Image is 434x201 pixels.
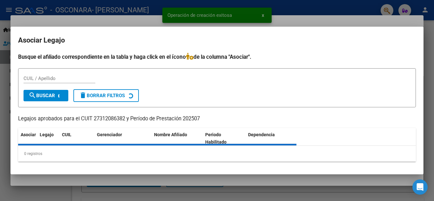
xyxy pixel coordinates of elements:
[152,128,203,149] datatable-header-cell: Nombre Afiliado
[79,93,125,98] span: Borrar Filtros
[79,91,87,99] mat-icon: delete
[248,132,275,137] span: Dependencia
[37,128,59,149] datatable-header-cell: Legajo
[62,132,71,137] span: CUIL
[205,132,227,144] span: Periodo Habilitado
[29,93,55,98] span: Buscar
[73,89,139,102] button: Borrar Filtros
[59,128,94,149] datatable-header-cell: CUIL
[18,115,416,123] p: Legajos aprobados para el CUIT 27312086382 y Período de Prestación 202507
[18,34,416,46] h2: Asociar Legajo
[18,146,416,162] div: 0 registros
[203,128,246,149] datatable-header-cell: Periodo Habilitado
[29,91,36,99] mat-icon: search
[94,128,152,149] datatable-header-cell: Gerenciador
[18,128,37,149] datatable-header-cell: Asociar
[154,132,187,137] span: Nombre Afiliado
[18,53,416,61] h4: Busque el afiliado correspondiente en la tabla y haga click en el ícono de la columna "Asociar".
[412,179,428,195] div: Open Intercom Messenger
[40,132,54,137] span: Legajo
[24,90,68,101] button: Buscar
[21,132,36,137] span: Asociar
[246,128,297,149] datatable-header-cell: Dependencia
[97,132,122,137] span: Gerenciador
